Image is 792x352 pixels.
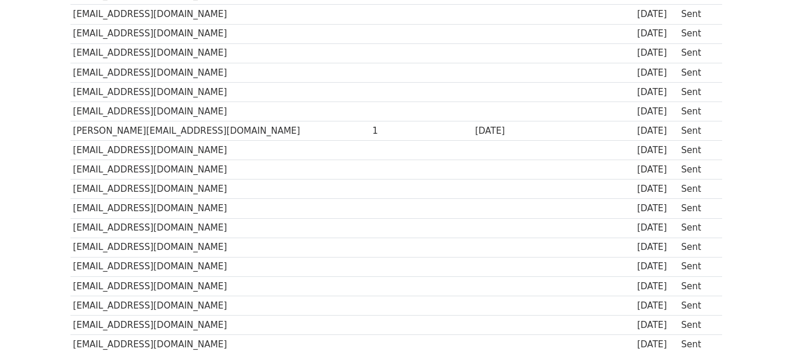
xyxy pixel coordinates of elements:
[678,5,716,24] td: Sent
[678,101,716,121] td: Sent
[678,24,716,43] td: Sent
[678,199,716,218] td: Sent
[678,238,716,257] td: Sent
[678,180,716,199] td: Sent
[637,319,676,332] div: [DATE]
[637,46,676,60] div: [DATE]
[678,82,716,101] td: Sent
[70,5,370,24] td: [EMAIL_ADDRESS][DOMAIN_NAME]
[637,27,676,40] div: [DATE]
[637,144,676,157] div: [DATE]
[678,160,716,180] td: Sent
[678,296,716,315] td: Sent
[372,124,419,138] div: 1
[637,105,676,119] div: [DATE]
[637,202,676,215] div: [DATE]
[70,218,370,238] td: [EMAIL_ADDRESS][DOMAIN_NAME]
[70,160,370,180] td: [EMAIL_ADDRESS][DOMAIN_NAME]
[678,276,716,296] td: Sent
[70,82,370,101] td: [EMAIL_ADDRESS][DOMAIN_NAME]
[637,338,676,351] div: [DATE]
[70,276,370,296] td: [EMAIL_ADDRESS][DOMAIN_NAME]
[678,63,716,82] td: Sent
[637,163,676,177] div: [DATE]
[678,218,716,238] td: Sent
[70,257,370,276] td: [EMAIL_ADDRESS][DOMAIN_NAME]
[70,43,370,63] td: [EMAIL_ADDRESS][DOMAIN_NAME]
[70,101,370,121] td: [EMAIL_ADDRESS][DOMAIN_NAME]
[70,199,370,218] td: [EMAIL_ADDRESS][DOMAIN_NAME]
[637,299,676,313] div: [DATE]
[70,315,370,334] td: [EMAIL_ADDRESS][DOMAIN_NAME]
[70,180,370,199] td: [EMAIL_ADDRESS][DOMAIN_NAME]
[637,280,676,293] div: [DATE]
[637,182,676,196] div: [DATE]
[70,141,370,160] td: [EMAIL_ADDRESS][DOMAIN_NAME]
[637,86,676,99] div: [DATE]
[70,121,370,141] td: [PERSON_NAME][EMAIL_ADDRESS][DOMAIN_NAME]
[637,8,676,21] div: [DATE]
[70,296,370,315] td: [EMAIL_ADDRESS][DOMAIN_NAME]
[733,296,792,352] iframe: Chat Widget
[70,238,370,257] td: [EMAIL_ADDRESS][DOMAIN_NAME]
[678,43,716,63] td: Sent
[637,124,676,138] div: [DATE]
[637,66,676,80] div: [DATE]
[475,124,551,138] div: [DATE]
[70,24,370,43] td: [EMAIL_ADDRESS][DOMAIN_NAME]
[637,241,676,254] div: [DATE]
[637,260,676,273] div: [DATE]
[678,121,716,141] td: Sent
[637,221,676,235] div: [DATE]
[678,141,716,160] td: Sent
[70,63,370,82] td: [EMAIL_ADDRESS][DOMAIN_NAME]
[678,257,716,276] td: Sent
[678,315,716,334] td: Sent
